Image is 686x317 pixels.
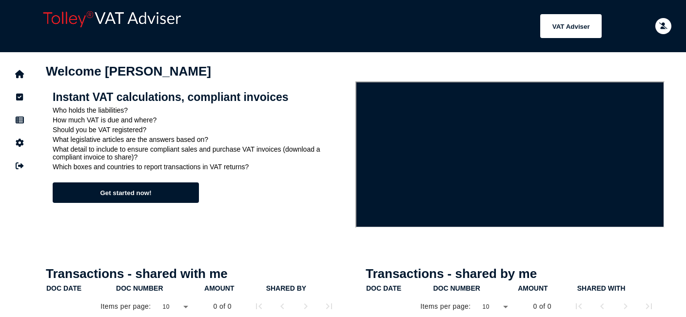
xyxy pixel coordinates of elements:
p: Which boxes and countries to report transactions in VAT returns? [53,163,349,171]
h1: Transactions - shared by me [366,266,665,281]
button: Data manager [9,110,30,130]
div: shared with [577,284,626,292]
p: Who holds the liabilities? [53,106,349,114]
div: doc number [116,284,203,292]
div: doc number [433,284,517,292]
p: How much VAT is due and where? [53,116,349,124]
button: Shows a dropdown of VAT Advisor options [540,14,602,38]
p: What detail to include to ensure compliant sales and purchase VAT invoices (download a compliant ... [53,145,349,161]
div: doc date [46,284,81,292]
div: Amount [204,284,234,292]
div: Amount [204,284,265,292]
h2: Instant VAT calculations, compliant invoices [53,91,349,104]
div: Items per page: [100,301,151,311]
i: Data manager [16,120,24,120]
div: doc date [46,284,115,292]
h1: Welcome [PERSON_NAME] [46,64,665,79]
button: Get started now! [53,182,199,203]
div: doc date [366,284,432,292]
div: 0 of 0 [214,301,232,311]
p: What legislative articles are the answers based on? [53,136,349,143]
div: app logo [39,7,185,45]
div: Amount [518,284,576,292]
button: Tasks [9,87,30,107]
div: Amount [518,284,548,292]
i: Email needs to be verified [659,23,667,29]
menu: navigate products [190,14,602,38]
div: doc date [366,284,401,292]
button: Sign out [9,156,30,176]
div: Items per page: [420,301,470,311]
iframe: VAT Adviser intro [355,81,665,228]
button: Manage settings [9,133,30,153]
div: doc number [116,284,163,292]
h1: Transactions - shared with me [46,266,345,281]
div: shared by [266,284,343,292]
div: 0 of 0 [533,301,551,311]
p: Should you be VAT registered? [53,126,349,134]
button: Home [9,64,30,84]
div: shared by [266,284,306,292]
div: doc number [433,284,480,292]
div: shared with [577,284,663,292]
